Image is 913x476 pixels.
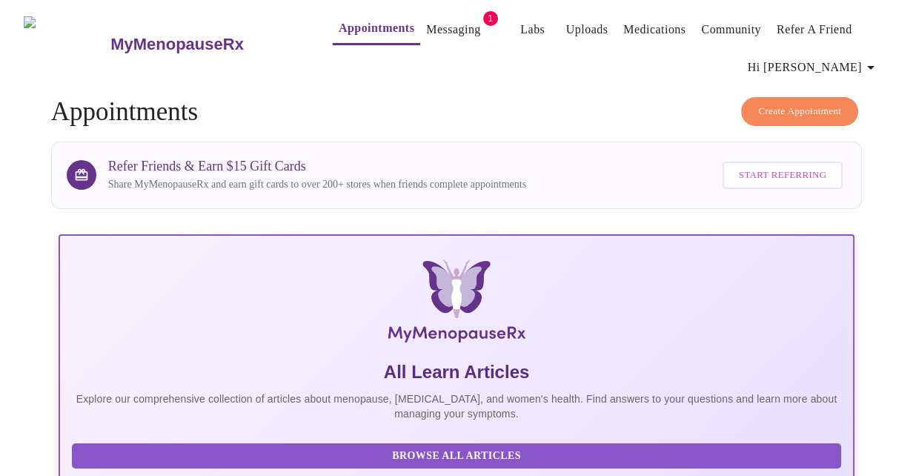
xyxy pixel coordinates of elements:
[771,15,858,44] button: Refer a Friend
[741,97,858,126] button: Create Appointment
[108,177,526,192] p: Share MyMenopauseRx and earn gift cards to over 200+ stores when friends complete appointments
[719,154,846,196] a: Start Referring
[742,53,886,82] button: Hi [PERSON_NAME]
[110,35,244,54] h3: MyMenopauseRx
[739,167,826,184] span: Start Referring
[108,159,526,174] h3: Refer Friends & Earn $15 Gift Cards
[560,15,614,44] button: Uploads
[566,19,608,40] a: Uploads
[420,15,486,44] button: Messaging
[483,11,498,26] span: 1
[777,19,852,40] a: Refer a Friend
[51,97,862,127] h4: Appointments
[24,16,109,72] img: MyMenopauseRx Logo
[617,15,691,44] button: Medications
[72,443,841,469] button: Browse All Articles
[333,13,420,45] button: Appointments
[509,15,557,44] button: Labs
[109,19,303,70] a: MyMenopauseRx
[723,162,843,189] button: Start Referring
[520,19,545,40] a: Labs
[87,447,826,466] span: Browse All Articles
[701,19,761,40] a: Community
[191,260,722,348] img: MyMenopauseRx Logo
[695,15,767,44] button: Community
[426,19,480,40] a: Messaging
[339,18,414,39] a: Appointments
[72,360,841,384] h5: All Learn Articles
[72,391,841,421] p: Explore our comprehensive collection of articles about menopause, [MEDICAL_DATA], and women's hea...
[748,57,880,78] span: Hi [PERSON_NAME]
[758,103,841,120] span: Create Appointment
[72,449,845,461] a: Browse All Articles
[623,19,685,40] a: Medications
